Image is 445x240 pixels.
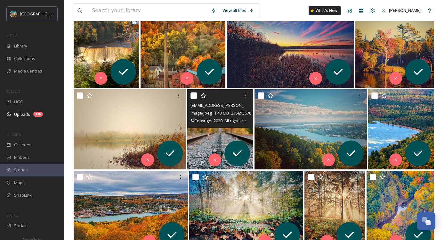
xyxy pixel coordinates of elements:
[10,11,17,17] img: Snapsea%20Profile.jpg
[6,89,20,94] span: COLLECT
[14,180,25,186] span: Maps
[190,110,251,116] span: image/jpeg | 1.43 MB | 2758 x 3678
[14,167,28,173] span: Stories
[141,8,225,88] img: ext_1759781713.672539_wagner.cassandra@gmail.com-Quincy-smelter-fall-colors.jpg
[190,117,260,124] span: © Copyright 2020. All rights reserved.
[255,89,367,169] img: ext_1759781696.728823_wagner.cassandra@gmail.com-MTU-from-Ripley-fall.jpg
[14,68,42,74] span: Media Centres
[14,99,23,105] span: UGC
[368,89,434,169] img: ext_1759781694.845796_wagner.cassandra@gmail.com-Mount-Bohemia-fall.jpg
[378,4,424,17] a: [PERSON_NAME]
[14,154,30,160] span: Embeds
[74,8,139,88] img: ext_1759784631.3275_Peggyo58@yahoo.com-IMG_0056.png
[227,8,354,88] img: ext_1759781712.065143_wagner.cassandra@gmail.com-Otter-Lake-marsh.jpg
[14,43,27,49] span: Library
[33,112,43,117] div: 330
[6,33,18,38] span: MEDIA
[6,132,21,137] span: WIDGETS
[355,8,434,88] img: ext_1759781710.78881_wagner.cassandra@gmail.com-Portage-Canal-fall.jpg
[190,102,256,108] span: [EMAIL_ADDRESS][PERSON_NAME]
[14,111,30,117] span: Uploads
[309,6,341,15] a: What's New
[14,192,32,198] span: SnapLink
[187,89,253,169] img: ext_1759781710.028067_wagner.cassandra@gmail.com-Quincy-Mine-tracks-with-bridge.JPG
[74,89,186,169] img: ext_1759781710.18343_wagner.cassandra@gmail.com-Portage-Canal2.JPG
[417,212,435,230] button: Open Chat
[389,7,421,13] span: [PERSON_NAME]
[14,142,31,148] span: Galleries
[219,4,257,17] a: View all files
[14,56,35,62] span: Collections
[89,4,208,18] input: Search your library
[20,11,82,17] span: [GEOGRAPHIC_DATA][US_STATE]
[14,223,28,229] span: Socials
[6,213,19,218] span: SOCIALS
